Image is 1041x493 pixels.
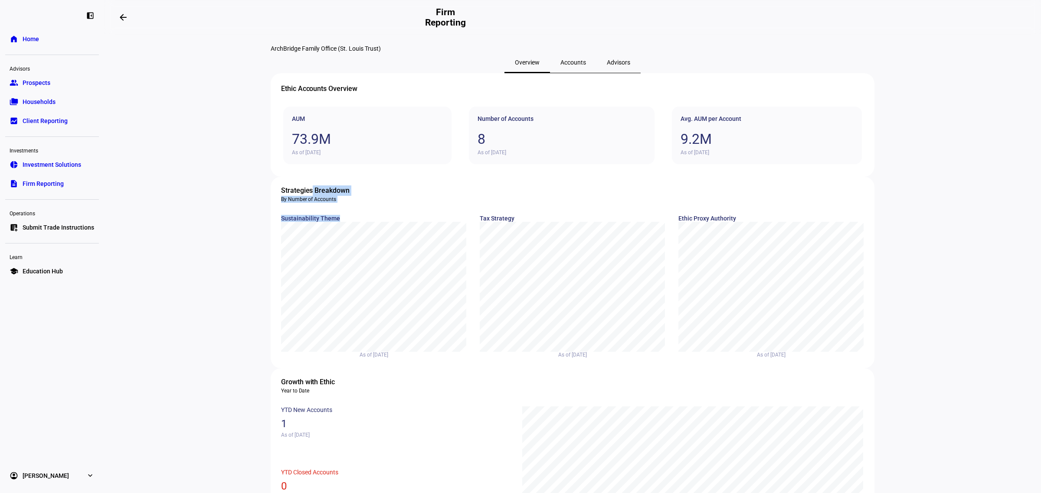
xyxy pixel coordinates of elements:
[678,215,864,222] ethic-insight-title: Ethic Proxy Authority
[10,97,18,106] eth-mat-symbol: folder_copy
[23,160,81,169] span: Investment Solutions
[281,196,864,203] div: By Number of Accounts
[539,339,570,343] button: Active Tax, Legend item 1 of 2
[10,78,18,87] eth-mat-symbol: group
[281,84,864,94] div: Ethic Accounts Overview
[10,267,18,276] eth-mat-symbol: school
[5,30,99,48] a: homeHome
[515,59,540,65] span: Overview
[607,59,630,65] span: Advisors
[10,471,18,480] eth-mat-symbol: account_circle
[5,144,99,156] div: Investments
[478,149,645,156] ethic-insight-as-of-date: As of [DATE]
[23,267,63,276] span: Education Hub
[281,185,864,196] div: Strategies Breakdown
[480,215,665,222] ethic-insight-title: Tax Strategy
[681,115,853,122] ethic-insight-title: Avg. AUM per Account
[281,352,467,358] ethic-insight-as-of-date: As of [DATE]
[10,223,18,232] eth-mat-symbol: list_alt_add
[539,339,605,343] div: Legend
[292,131,443,147] div: 73.9M
[480,222,665,352] div: chart, 1 series
[23,117,68,125] span: Client Reporting
[681,149,853,156] ethic-insight-as-of-date: As of [DATE]
[281,432,509,438] ethic-insight-as-of-date: As of [DATE]
[480,352,665,358] ethic-insight-as-of-date: As of [DATE]
[281,222,466,352] div: chart, 1 series
[10,117,18,125] eth-mat-symbol: bid_landscape
[5,112,99,130] a: bid_landscapeClient Reporting
[23,35,39,43] span: Home
[5,175,99,192] a: descriptionFirm Reporting
[23,97,56,106] span: Households
[10,160,18,169] eth-mat-symbol: pie_chart
[5,93,99,110] a: folder_copyHouseholds
[5,250,99,263] div: Learn
[281,377,864,387] div: Growth with Ethic
[577,339,605,344] button: Base Tax, Legend item 2 of 2
[5,156,99,173] a: pie_chartInvestment Solutions
[23,179,64,188] span: Firm Reporting
[23,78,50,87] span: Prospects
[281,418,509,430] div: 1
[281,469,509,476] ethic-insight-title: YTD Closed Accounts
[118,12,128,23] mat-icon: arrow_backwards
[678,222,864,352] div: chart, 1 series
[420,7,471,28] h2: Firm Reporting
[10,179,18,188] eth-mat-symbol: description
[281,387,864,394] div: Year to Date
[292,115,443,122] ethic-insight-title: AUM
[86,11,95,20] eth-mat-symbol: left_panel_close
[292,149,443,156] ethic-insight-as-of-date: As of [DATE]
[281,215,467,222] ethic-insight-title: Sustainability Theme
[560,59,586,65] span: Accounts
[5,62,99,74] div: Advisors
[10,35,18,43] eth-mat-symbol: home
[678,352,864,358] ethic-insight-as-of-date: As of [DATE]
[478,115,645,122] ethic-insight-title: Number of Accounts
[86,471,95,480] eth-mat-symbol: expand_more
[478,131,645,147] div: 8
[271,45,874,52] div: ArchBridge Family Office (St. Louis Trust)
[281,480,509,492] div: 0
[281,406,509,413] ethic-insight-title: YTD New Accounts
[23,471,69,480] span: [PERSON_NAME]
[5,207,99,219] div: Operations
[23,223,94,232] span: Submit Trade Instructions
[681,131,853,147] div: 9.2M
[5,74,99,91] a: groupProspects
